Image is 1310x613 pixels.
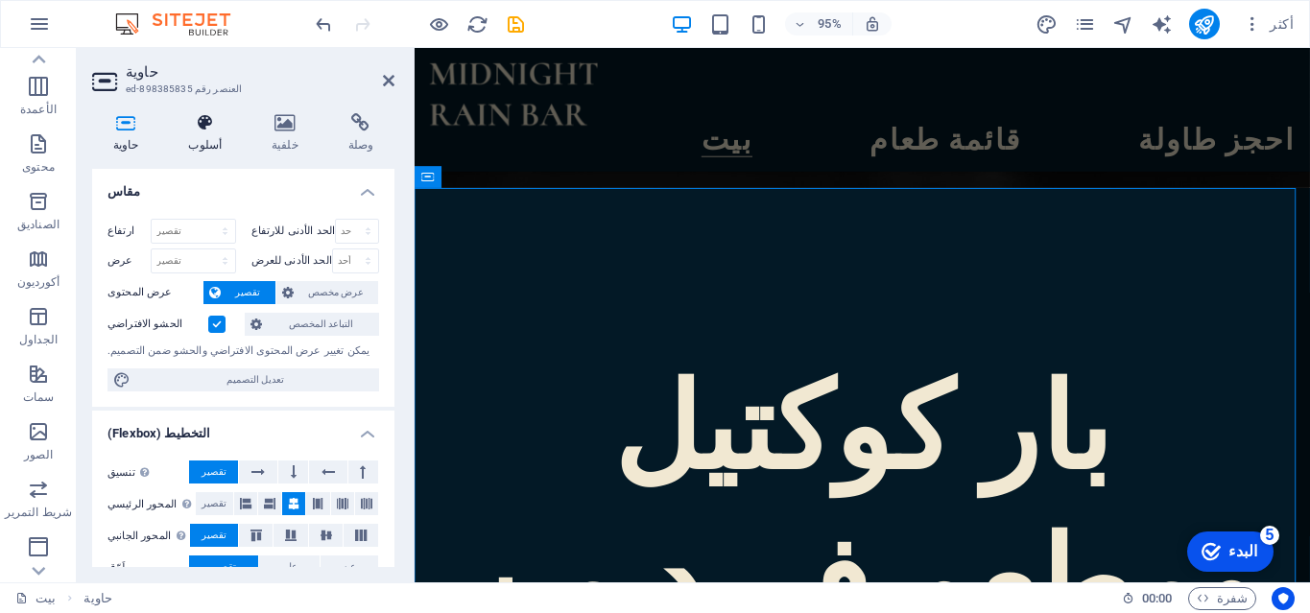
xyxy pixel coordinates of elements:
font: : [1155,591,1158,605]
font: تقصير [235,287,260,297]
button: نشر [1189,9,1220,39]
font: الحد الأدنى للارتفاع [251,224,336,237]
button: 95% [785,12,853,35]
font: أسلوب [188,138,222,152]
font: سمات [23,390,54,404]
font: عرض مخصص [308,287,364,297]
i: حفظ (Ctrl+S) [505,13,527,35]
font: أكورديون [17,275,60,289]
font: 5 [148,5,156,21]
font: الصور [24,448,53,461]
div: البدء 5 عناصر متبقية، 0% مكتملة [69,10,155,50]
font: المحور الرئيسي [107,498,177,510]
nav: فتات الخبز [83,587,111,610]
button: على [259,555,320,578]
button: تقصير [189,460,238,483]
button: أكثر [1235,9,1301,39]
button: التباعد المخصص [245,313,379,336]
font: محتوى [22,160,55,174]
button: التراجع [312,12,335,35]
span: انقر للتحديد. انقر نقرًا مزدوجًا للتحرير. [83,587,111,610]
i: التراجع: تكرار العناصر (Ctrl+Z) [313,13,335,35]
font: بيت [36,591,56,605]
i: نشر [1193,13,1215,35]
font: ارتفاع [107,224,134,237]
font: التخطيط (Flexbox) [107,426,210,440]
button: تقصير [203,281,275,304]
button: عن [321,555,378,578]
font: تقصير [202,466,226,477]
i: عند تغيير الحجم، قم بتعديل مستوى التكبير تلقائيًا ليناسب الجهاز المحدد. [864,15,881,33]
button: مُركّز على المستخدم [1272,587,1295,610]
font: على [281,561,298,572]
font: الحشو الافتراضي [107,318,182,330]
button: عرض مخصص [276,281,379,304]
button: يحفظ [504,12,527,35]
button: الصفحات [1074,12,1097,35]
i: الصفحات (Ctrl+Alt+S) [1074,13,1096,35]
font: العنصر رقم ed-898385835 [126,83,242,94]
font: تنسيق [107,466,135,479]
font: حاوية [113,138,139,152]
font: تقصير [211,561,236,572]
button: تقصير [190,524,238,547]
img: شعار المحرر [110,12,254,35]
button: انقر هنا للخروج من وضع المعاينة ومواصلة التحرير [427,12,450,35]
font: أكثر [1270,16,1294,32]
i: كاتب الذكاء الاصطناعي [1151,13,1173,35]
i: إعادة تحميل الصفحة [466,13,488,35]
font: 00 [1158,591,1172,605]
font: البدء [110,22,139,38]
font: تعديل التصميم [226,374,284,385]
i: الملاح [1112,13,1134,35]
font: تقصير [202,498,226,508]
font: الأعمدة [20,103,57,116]
font: تقصير [202,530,226,540]
font: الحد الأدنى للعرض [251,254,332,267]
button: تصميم [1036,12,1059,35]
font: 95% [818,16,841,31]
button: مولد النص [1151,12,1174,35]
font: عرض [107,254,132,267]
a: انقر لإلغاء التحديد. انقر نقرًا مزدوجًا لفتح الصفحات. [15,587,56,610]
font: شريط التمرير [5,506,72,519]
font: يمكن تغيير عرض المحتوى الافتراضي والحشو ضمن التصميم. [107,344,369,357]
font: شفرة [1217,591,1248,605]
font: حاوية [83,591,111,605]
font: مقاس [107,184,141,199]
font: الصناديق [17,218,60,231]
button: تقصير [189,555,258,578]
font: عرض المحتوى [107,286,173,298]
button: تقصير [196,492,232,515]
font: المحور الجانبي [107,530,171,542]
font: عن [343,561,356,572]
button: الملاح [1112,12,1135,35]
font: حاوية [126,63,158,81]
button: إعادة التحميل [465,12,488,35]
font: وصلة [348,138,374,152]
h6: وقت الجلسة [1122,587,1173,610]
button: تعديل التصميم [107,368,379,391]
font: التباعد المخصص [289,318,353,329]
font: الجداول [19,333,58,346]
font: طَوّق [107,561,131,574]
font: 00 [1142,591,1155,605]
button: شفرة [1188,587,1256,610]
font: خلفية [272,138,298,152]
